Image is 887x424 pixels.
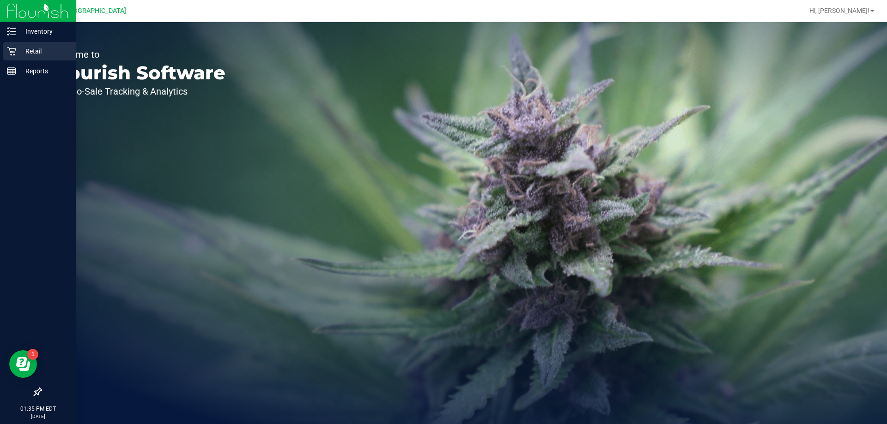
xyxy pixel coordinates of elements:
[50,50,225,59] p: Welcome to
[63,7,126,15] span: [GEOGRAPHIC_DATA]
[7,66,16,76] inline-svg: Reports
[9,350,37,378] iframe: Resource center
[16,26,72,37] p: Inventory
[4,405,72,413] p: 01:35 PM EDT
[50,64,225,82] p: Flourish Software
[50,87,225,96] p: Seed-to-Sale Tracking & Analytics
[16,46,72,57] p: Retail
[7,47,16,56] inline-svg: Retail
[4,413,72,420] p: [DATE]
[809,7,869,14] span: Hi, [PERSON_NAME]!
[7,27,16,36] inline-svg: Inventory
[16,66,72,77] p: Reports
[27,349,38,360] iframe: Resource center unread badge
